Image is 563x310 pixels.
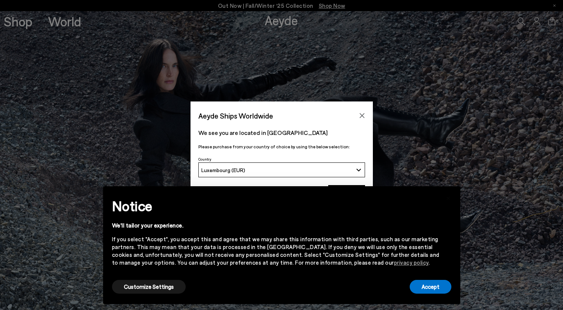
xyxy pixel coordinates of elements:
[394,259,429,266] a: privacy policy
[112,280,186,294] button: Customize Settings
[410,280,451,294] button: Accept
[112,222,439,229] div: We'll tailor your experience.
[439,188,457,206] button: Close this notice
[112,235,439,267] div: If you select "Accept", you accept this and agree that we may share this information with third p...
[198,157,211,161] span: Country
[201,167,245,173] span: Luxembourg (EUR)
[198,143,365,150] p: Please purchase from your country of choice by using the below selection:
[446,192,451,203] span: ×
[198,128,365,137] p: We see you are located in [GEOGRAPHIC_DATA]
[198,109,273,122] span: Aeyde Ships Worldwide
[356,110,368,121] button: Close
[112,196,439,216] h2: Notice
